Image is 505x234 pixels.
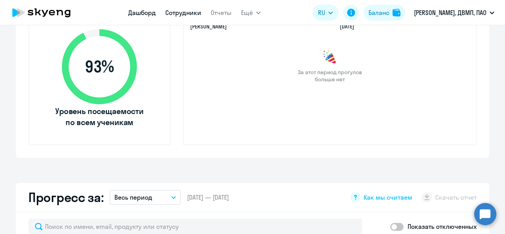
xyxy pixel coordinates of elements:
a: Отчеты [211,9,232,17]
img: balance [393,9,400,17]
button: Весь период [110,190,181,205]
span: 93 % [54,57,145,76]
span: Ещё [241,8,253,17]
h2: Прогресс за: [28,189,103,205]
p: Показать отключенных [408,222,477,231]
button: Балансbalance [364,5,405,21]
p: Весь период [114,193,152,202]
button: RU [312,5,339,21]
a: [PERSON_NAME] [190,23,227,30]
span: Уровень посещаемости по всем ученикам [54,106,145,128]
div: Баланс [368,8,389,17]
span: [DATE] — [DATE] [187,193,229,202]
span: RU [318,8,325,17]
a: [DATE] [340,23,361,30]
span: Как мы считаем [364,193,412,202]
img: congrats [322,50,338,66]
a: Дашборд [128,9,156,17]
button: [PERSON_NAME], ДВМП, ПАО [410,3,498,22]
a: Сотрудники [165,9,201,17]
p: [PERSON_NAME], ДВМП, ПАО [414,8,486,17]
span: За этот период прогулов больше нет [297,69,363,83]
button: Ещё [241,5,261,21]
